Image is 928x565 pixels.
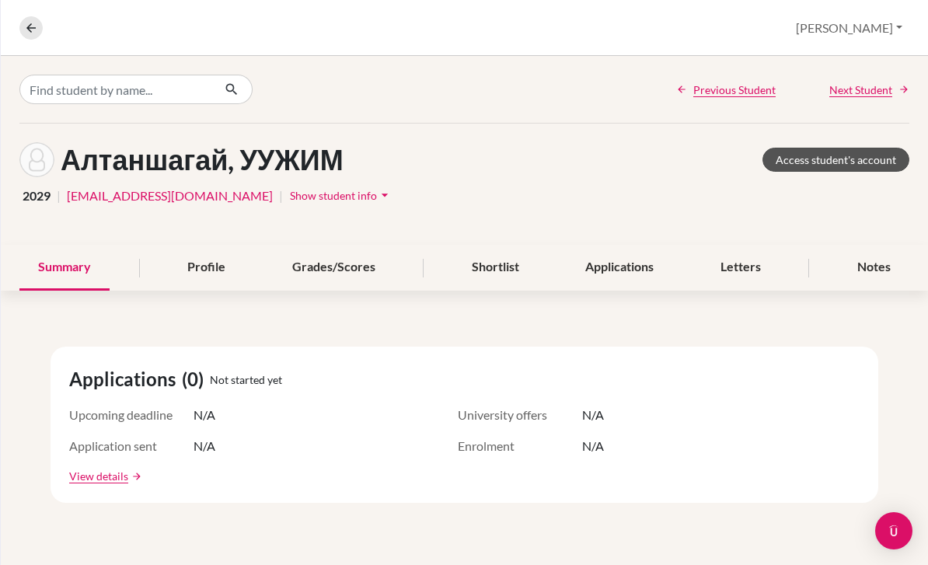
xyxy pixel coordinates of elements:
span: (0) [182,365,210,393]
a: Access student's account [762,148,909,172]
span: Previous Student [693,82,776,98]
span: N/A [194,406,215,424]
span: Next Student [829,82,892,98]
span: University offers [458,406,582,424]
a: Next Student [829,82,909,98]
span: | [279,187,283,205]
button: [PERSON_NAME] [789,13,909,43]
span: | [57,187,61,205]
span: Application sent [69,437,194,455]
div: Shortlist [453,245,538,291]
div: Open Intercom Messenger [875,512,912,549]
span: Upcoming deadline [69,406,194,424]
div: Letters [702,245,780,291]
div: Notes [839,245,909,291]
img: УУЖИМ Алтаншагай's avatar [19,142,54,177]
a: Previous Student [676,82,776,98]
h1: Алтаншагай, УУЖИМ [61,143,344,176]
span: N/A [194,437,215,455]
div: Summary [19,245,110,291]
span: Show student info [290,189,377,202]
a: View details [69,468,128,484]
span: N/A [582,406,604,424]
div: Profile [169,245,244,291]
span: Enrolment [458,437,582,455]
input: Find student by name... [19,75,212,104]
i: arrow_drop_down [377,187,392,203]
a: [EMAIL_ADDRESS][DOMAIN_NAME] [67,187,273,205]
div: Grades/Scores [274,245,394,291]
span: N/A [582,437,604,455]
span: Applications [69,365,182,393]
a: arrow_forward [128,471,142,482]
button: Show student infoarrow_drop_down [289,183,393,208]
span: 2029 [23,187,51,205]
div: Applications [567,245,672,291]
span: Not started yet [210,371,282,388]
